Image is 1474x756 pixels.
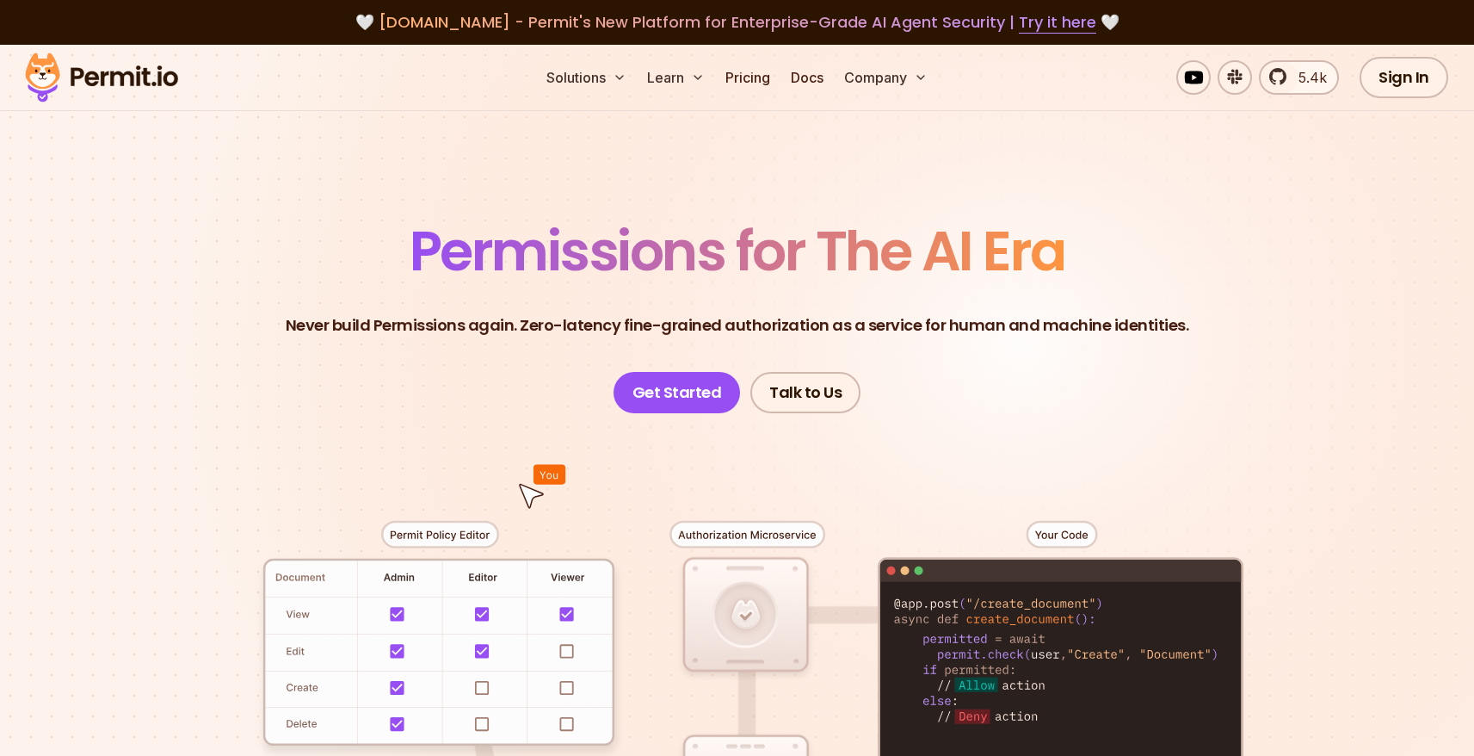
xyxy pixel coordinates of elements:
[17,48,186,107] img: Permit logo
[614,372,741,413] a: Get Started
[540,60,633,95] button: Solutions
[41,10,1433,34] div: 🤍 🤍
[410,213,1065,289] span: Permissions for The AI Era
[784,60,830,95] a: Docs
[286,313,1189,338] p: Never build Permissions again. Zero-latency fine-grained authorization as a service for human and...
[1259,60,1339,95] a: 5.4k
[640,60,712,95] button: Learn
[750,372,860,413] a: Talk to Us
[718,60,777,95] a: Pricing
[1288,67,1327,88] span: 5.4k
[1360,57,1448,98] a: Sign In
[837,60,934,95] button: Company
[379,11,1096,33] span: [DOMAIN_NAME] - Permit's New Platform for Enterprise-Grade AI Agent Security |
[1019,11,1096,34] a: Try it here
